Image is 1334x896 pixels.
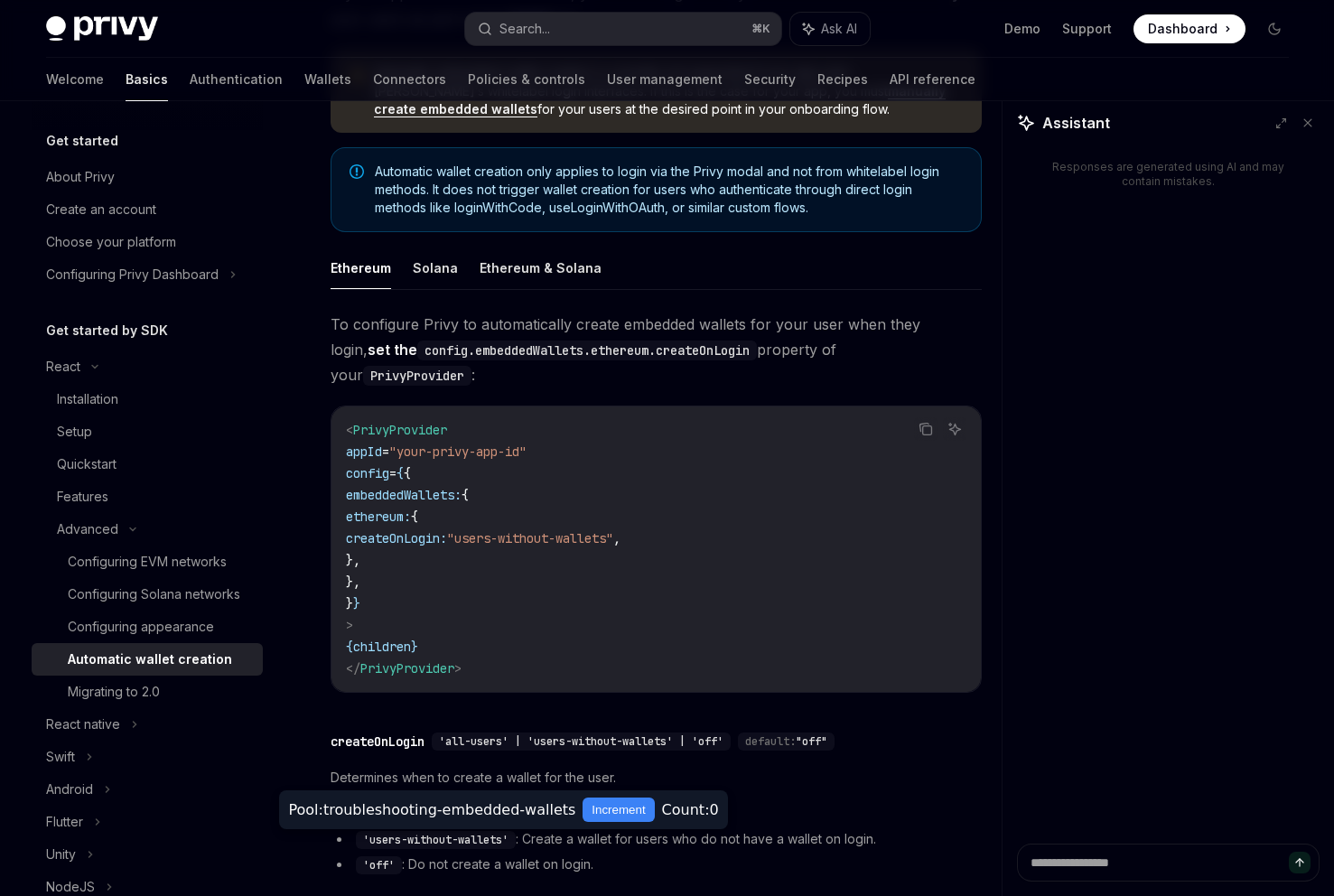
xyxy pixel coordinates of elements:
[411,509,418,525] span: {
[796,734,827,749] span: "off"
[607,58,723,101] a: User management
[68,649,232,670] div: Automatic wallet creation
[454,660,462,677] span: >
[356,856,402,874] code: 'off'
[480,247,602,289] button: Ethereum & Solana
[745,734,796,749] span: default:
[413,247,458,289] button: Solana
[346,422,353,438] span: <
[68,616,214,638] div: Configuring appearance
[32,161,263,193] a: About Privy
[404,465,411,481] span: {
[32,546,263,578] a: Configuring EVM networks
[375,163,963,217] span: Automatic wallet creation only applies to login via the Privy modal and not from whitelabel login...
[126,58,168,101] a: Basics
[57,453,117,475] div: Quickstart
[46,264,219,285] div: Configuring Privy Dashboard
[389,443,527,460] span: "your-privy-app-id"
[346,617,353,633] span: >
[57,518,118,540] div: Advanced
[1062,20,1112,38] a: Support
[411,639,418,655] span: }
[350,164,364,179] svg: Note
[447,530,613,546] span: "users-without-wallets"
[46,16,158,42] img: dark logo
[346,487,462,503] span: embeddedWallets:
[32,193,263,226] a: Create an account
[46,130,118,152] h5: Get started
[32,578,263,611] a: Configuring Solana networks
[346,595,353,611] span: }
[1148,20,1217,38] span: Dashboard
[190,58,283,101] a: Authentication
[346,660,360,677] span: </
[1260,14,1289,43] button: Toggle dark mode
[46,166,115,188] div: About Privy
[373,58,446,101] a: Connectors
[389,465,396,481] span: =
[46,199,156,220] div: Create an account
[1289,852,1311,873] button: Send message
[68,551,227,573] div: Configuring EVM networks
[32,226,263,258] a: Choose your platform
[46,356,80,378] div: React
[331,247,391,289] button: Ethereum
[751,22,770,36] span: ⌘ K
[790,13,870,45] button: Ask AI
[346,509,411,525] span: ethereum:
[1133,14,1245,43] a: Dashboard
[346,639,353,655] span: {
[353,595,360,611] span: }
[57,388,118,410] div: Installation
[32,415,263,448] a: Setup
[331,828,982,850] li: : Create a wallet for users who do not have a wallet on login.
[817,58,868,101] a: Recipes
[57,421,92,443] div: Setup
[353,639,411,655] span: children
[346,574,360,590] span: },
[439,734,723,749] span: 'all-users' | 'users-without-wallets' | 'off'
[1042,112,1110,134] span: Assistant
[346,443,382,460] span: appId
[46,779,93,800] div: Android
[914,417,938,441] button: Copy the contents from the code block
[1004,20,1040,38] a: Demo
[32,448,263,481] a: Quickstart
[360,660,454,677] span: PrivyProvider
[417,341,757,360] code: config.embeddedWallets.ethereum.createOnLogin
[46,58,104,101] a: Welcome
[744,58,796,101] a: Security
[46,714,120,735] div: React native
[331,767,982,789] span: Determines when to create a wallet for the user.
[46,231,176,253] div: Choose your platform
[346,465,389,481] span: config
[1046,160,1291,189] div: Responses are generated using AI and may contain mistakes.
[468,58,585,101] a: Policies & controls
[821,20,857,38] span: Ask AI
[57,486,108,508] div: Features
[32,481,263,513] a: Features
[32,643,263,676] a: Automatic wallet creation
[890,58,975,101] a: API reference
[382,443,389,460] span: =
[396,465,404,481] span: {
[462,487,469,503] span: {
[68,681,160,703] div: Migrating to 2.0
[46,844,76,865] div: Unity
[304,58,351,101] a: Wallets
[943,417,966,441] button: Ask AI
[32,383,263,415] a: Installation
[363,366,471,386] code: PrivyProvider
[465,13,781,45] button: Search...⌘K
[46,746,75,768] div: Swift
[356,831,516,849] code: 'users-without-wallets'
[32,676,263,708] a: Migrating to 2.0
[346,552,360,568] span: },
[353,422,447,438] span: PrivyProvider
[46,320,168,341] h5: Get started by SDK
[32,611,263,643] a: Configuring appearance
[331,733,424,751] div: createOnLogin
[613,530,620,546] span: ,
[499,18,550,40] div: Search...
[46,811,83,833] div: Flutter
